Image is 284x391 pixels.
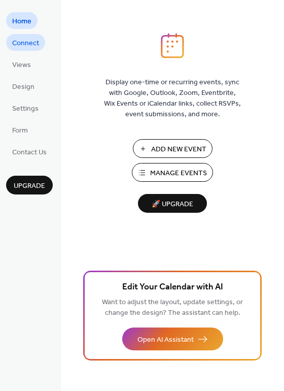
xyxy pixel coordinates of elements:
[6,12,38,29] a: Home
[12,60,31,71] span: Views
[150,168,207,179] span: Manage Events
[161,33,184,58] img: logo_icon.svg
[144,198,201,211] span: 🚀 Upgrade
[6,56,37,73] a: Views
[137,335,194,345] span: Open AI Assistant
[6,121,34,138] a: Form
[12,82,34,92] span: Design
[132,163,213,182] button: Manage Events
[133,139,212,158] button: Add New Event
[138,194,207,213] button: 🚀 Upgrade
[12,16,31,27] span: Home
[6,78,41,94] a: Design
[14,181,45,191] span: Upgrade
[104,77,241,120] span: Display one-time or recurring events, sync with Google, Outlook, Zoom, Eventbrite, Wix Events or ...
[12,104,39,114] span: Settings
[12,38,39,49] span: Connect
[6,143,53,160] a: Contact Us
[12,125,28,136] span: Form
[6,100,45,116] a: Settings
[151,144,206,155] span: Add New Event
[12,147,47,158] span: Contact Us
[6,176,53,194] button: Upgrade
[6,34,45,51] a: Connect
[122,328,223,350] button: Open AI Assistant
[102,296,243,320] span: Want to adjust the layout, update settings, or change the design? The assistant can help.
[122,280,223,295] span: Edit Your Calendar with AI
